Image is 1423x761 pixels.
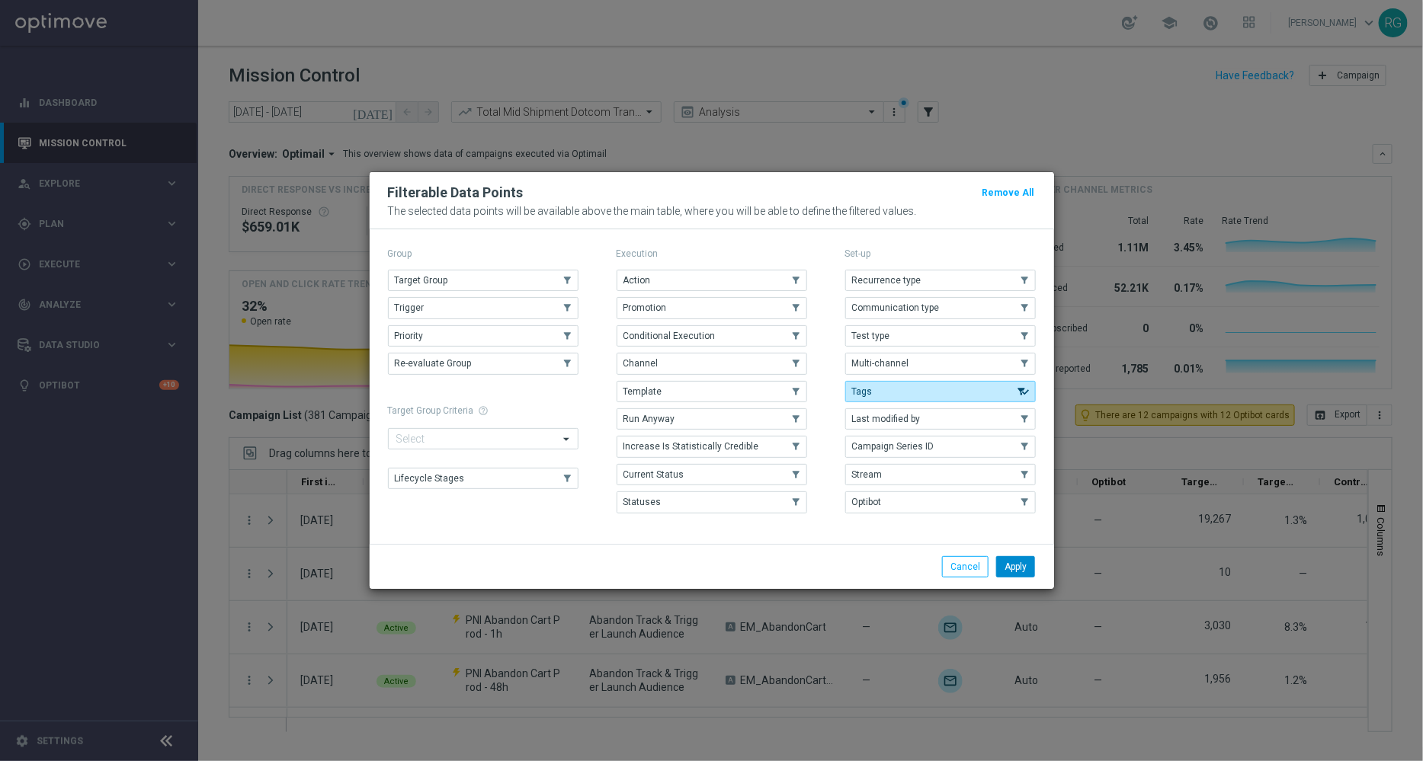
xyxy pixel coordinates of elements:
button: Multi-channel [845,353,1036,374]
span: Lifecycle Stages [395,473,465,484]
button: Recurrence type [845,270,1036,291]
span: Action [623,275,651,286]
button: Increase Is Statistically Credible [617,436,807,457]
span: help_outline [479,405,489,416]
button: Template [617,381,807,402]
span: Optibot [852,497,882,507]
span: Template [623,386,662,397]
span: Increase Is Statistically Credible [623,441,759,452]
span: Priority [395,331,424,341]
button: Communication type [845,297,1036,318]
span: Stream [852,469,883,480]
button: Test type [845,325,1036,347]
button: Priority [388,325,578,347]
h2: Filterable Data Points [388,184,524,202]
button: Remove All [981,184,1036,201]
h1: Target Group Criteria [388,405,578,416]
span: Channel [623,358,659,369]
span: Conditional Execution [623,331,716,341]
span: Last modified by [852,414,921,424]
button: Statuses [617,491,807,513]
button: Stream [845,464,1036,485]
button: Apply [996,556,1035,577]
button: Action [617,270,807,291]
button: Conditional Execution [617,325,807,347]
p: Set-up [845,248,1036,260]
span: Target Group [395,275,448,286]
button: Last modified by [845,408,1036,430]
span: Test type [852,331,890,341]
button: Current Status [617,464,807,485]
button: Lifecycle Stages [388,468,578,489]
p: Execution [617,248,807,260]
span: Trigger [395,302,425,313]
span: Communication type [852,302,940,313]
p: The selected data points will be available above the main table, where you will be able to define... [388,205,1036,217]
button: Re-evaluate Group [388,353,578,374]
button: Campaign Series ID [845,436,1036,457]
p: Group [388,248,578,260]
button: Run Anyway [617,408,807,430]
span: Re-evaluate Group [395,358,472,369]
button: Target Group [388,270,578,291]
span: Run Anyway [623,414,675,424]
button: Optibot [845,491,1036,513]
button: Cancel [942,556,989,577]
span: Multi-channel [852,358,909,369]
button: Promotion [617,297,807,318]
span: Tags [852,386,873,397]
button: Channel [617,353,807,374]
button: Trigger [388,297,578,318]
span: Current Status [623,469,684,480]
span: Recurrence type [852,275,921,286]
button: Tags [845,381,1036,402]
span: Statuses [623,497,662,507]
span: Campaign Series ID [852,441,934,452]
span: Promotion [623,302,667,313]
